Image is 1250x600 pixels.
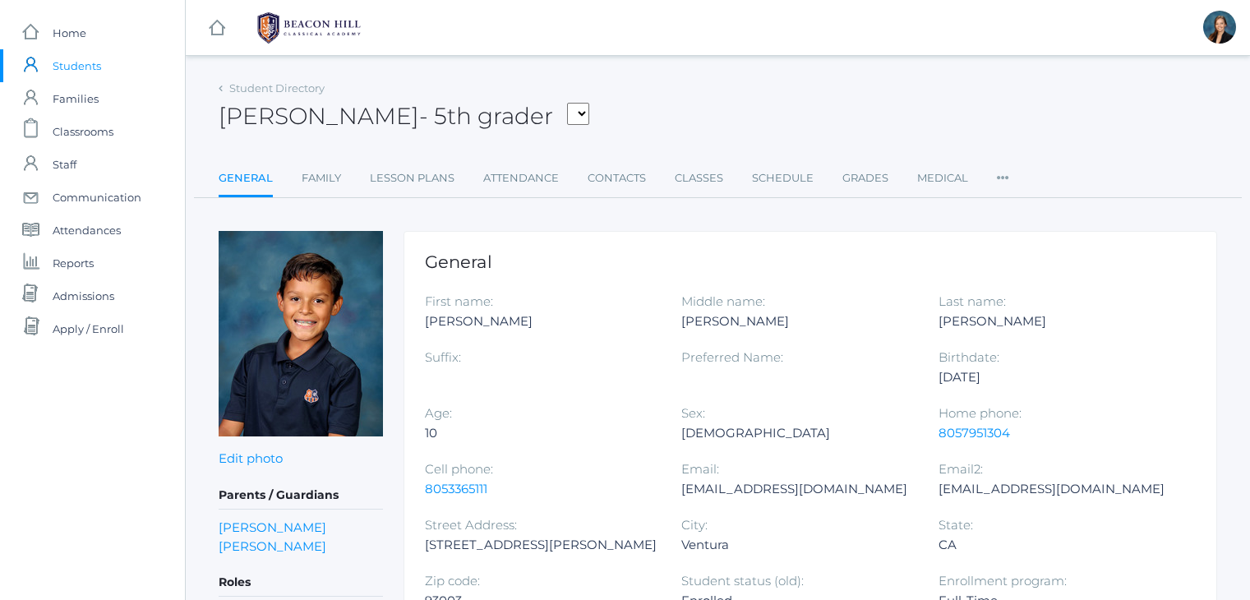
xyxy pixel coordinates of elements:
a: 8057951304 [939,425,1010,441]
a: Grades [842,162,888,195]
img: 1_BHCALogos-05.png [247,7,371,48]
h2: [PERSON_NAME] [219,104,589,129]
label: Sex: [681,405,705,421]
span: Communication [53,181,141,214]
span: Apply / Enroll [53,312,124,345]
label: Suffix: [425,349,461,365]
label: Last name: [939,293,1006,309]
div: 10 [425,423,657,443]
span: - 5th grader [419,102,553,130]
a: Schedule [752,162,814,195]
label: Enrollment program: [939,573,1067,588]
a: General [219,162,273,197]
label: Cell phone: [425,461,493,477]
div: [PERSON_NAME] [939,312,1170,331]
span: Staff [53,148,76,181]
a: Attendance [483,162,559,195]
div: [STREET_ADDRESS][PERSON_NAME] [425,535,657,555]
label: Age: [425,405,452,421]
label: First name: [425,293,493,309]
div: [EMAIL_ADDRESS][DOMAIN_NAME] [681,479,913,499]
span: Attendances [53,214,121,247]
a: Medical [917,162,968,195]
label: Zip code: [425,573,480,588]
span: Admissions [53,279,114,312]
div: [DEMOGRAPHIC_DATA] [681,423,913,443]
label: Email2: [939,461,983,477]
label: Middle name: [681,293,765,309]
h1: General [425,252,1196,271]
span: Reports [53,247,94,279]
span: Home [53,16,86,49]
h5: Parents / Guardians [219,482,383,510]
a: Lesson Plans [370,162,454,195]
h5: Roles [219,569,383,597]
a: Edit photo [219,450,283,466]
div: [EMAIL_ADDRESS][DOMAIN_NAME] [939,479,1170,499]
span: Students [53,49,101,82]
a: [PERSON_NAME] [219,537,326,556]
div: [PERSON_NAME] [425,312,657,331]
label: Street Address: [425,517,517,533]
span: Classrooms [53,115,113,148]
img: Gunnar Carey [219,231,383,436]
div: Ventura [681,535,913,555]
label: Email: [681,461,719,477]
a: Family [302,162,341,195]
a: [PERSON_NAME] [219,518,326,537]
a: Student Directory [229,81,325,95]
span: Families [53,82,99,115]
a: Contacts [588,162,646,195]
label: Birthdate: [939,349,999,365]
label: City: [681,517,708,533]
div: Allison Smith [1203,11,1236,44]
div: [DATE] [939,367,1170,387]
div: CA [939,535,1170,555]
a: 8053365111 [425,481,487,496]
a: Classes [675,162,723,195]
label: Student status (old): [681,573,804,588]
label: Home phone: [939,405,1022,421]
label: State: [939,517,973,533]
div: [PERSON_NAME] [681,312,913,331]
label: Preferred Name: [681,349,783,365]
